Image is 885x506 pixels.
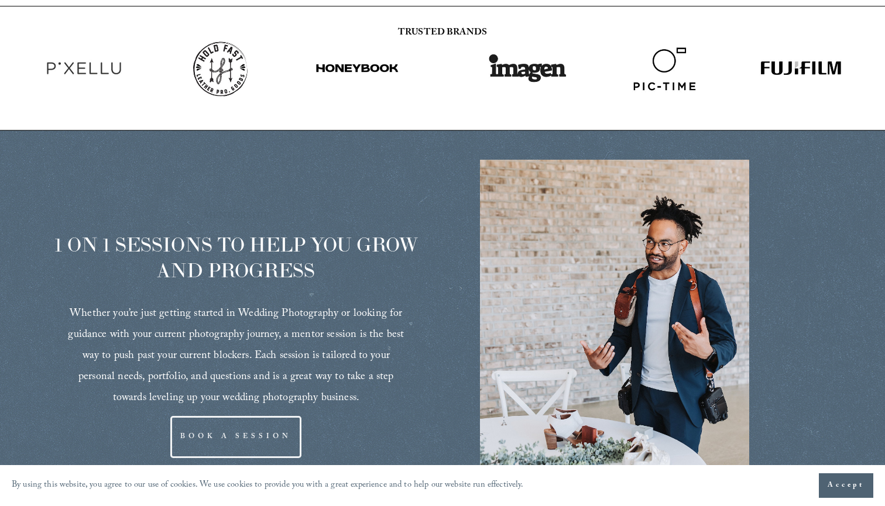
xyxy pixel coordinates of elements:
[170,208,301,226] p: MENTORSHIP
[398,25,487,41] strong: TRUSTED BRANDS
[828,480,865,491] span: Accept
[54,232,423,283] span: 1 ON 1 SESSIONS TO HELP YOU GROW AND PROGRESS
[68,305,407,408] span: Whether you’re just getting started in Wedding Photography or looking for guidance with your curr...
[170,416,301,457] a: BOOK A SESSION
[12,477,524,494] p: By using this website, you agree to our use of cookies. We use cookies to provide you with a grea...
[819,473,873,498] button: Accept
